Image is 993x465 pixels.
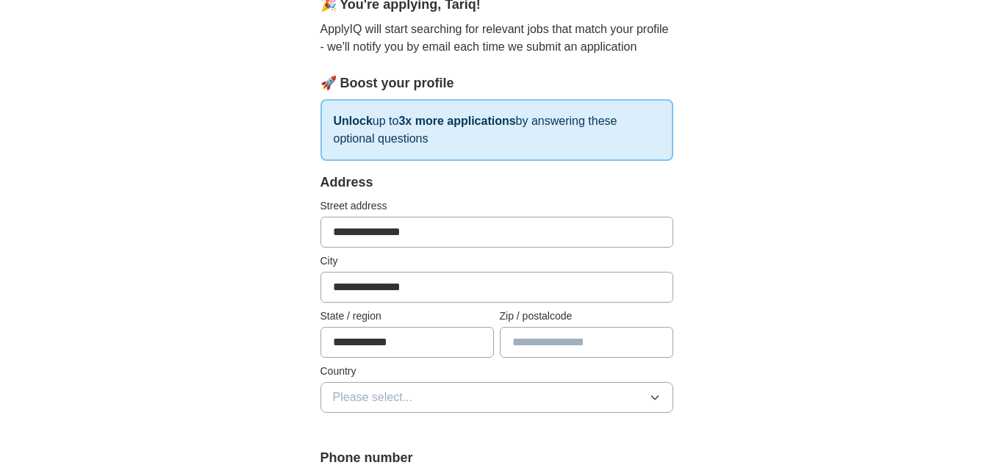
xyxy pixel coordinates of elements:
span: Please select... [333,389,413,406]
strong: Unlock [334,115,373,127]
button: Please select... [320,382,673,413]
label: City [320,253,673,269]
label: Street address [320,198,673,214]
label: Country [320,364,673,379]
div: Address [320,173,673,192]
label: State / region [320,309,494,324]
p: ApplyIQ will start searching for relevant jobs that match your profile - we'll notify you by emai... [320,21,673,56]
label: Zip / postalcode [500,309,673,324]
strong: 3x more applications [398,115,515,127]
div: 🚀 Boost your profile [320,73,673,93]
p: up to by answering these optional questions [320,99,673,161]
